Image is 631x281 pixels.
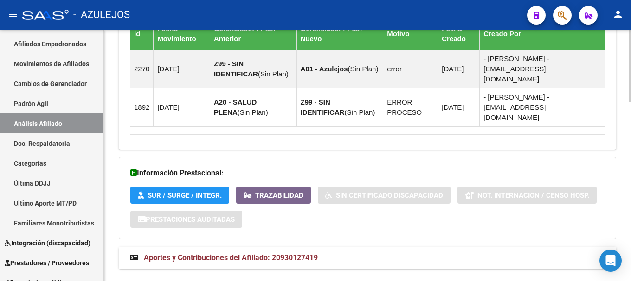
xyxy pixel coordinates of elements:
td: [DATE] [154,88,210,126]
strong: A20 - SALUD PLENA [214,98,257,116]
span: Sin Plan [260,70,286,78]
mat-icon: menu [7,9,19,20]
th: Gerenciador / Plan Nuevo [296,18,383,50]
td: error [383,50,438,88]
button: Trazabilidad [236,187,311,204]
th: Gerenciador / Plan Anterior [210,18,296,50]
td: 2270 [130,50,154,88]
span: Sin Plan [350,65,376,73]
span: Aportes y Contribuciones del Afiliado: 20930127419 [144,253,318,262]
span: Sin Plan [347,108,373,116]
td: ( ) [210,50,296,88]
td: [DATE] [438,50,480,88]
span: SUR / SURGE / INTEGR. [148,191,222,200]
strong: A01 - Azulejos [301,65,348,73]
th: Creado Por [480,18,605,50]
h3: Información Prestacional: [130,167,605,180]
span: Prestaciones Auditadas [146,215,235,224]
span: Trazabilidad [255,191,303,200]
td: - [PERSON_NAME] - [EMAIL_ADDRESS][DOMAIN_NAME] [480,50,605,88]
button: Not. Internacion / Censo Hosp. [457,187,597,204]
td: [DATE] [154,50,210,88]
strong: Z99 - SIN IDENTIFICAR [214,60,258,78]
div: Open Intercom Messenger [599,250,622,272]
td: ( ) [296,88,383,126]
th: Fecha Creado [438,18,480,50]
mat-icon: person [612,9,624,20]
td: ( ) [210,88,296,126]
span: Sin Certificado Discapacidad [336,191,443,200]
th: Id [130,18,154,50]
span: Not. Internacion / Censo Hosp. [477,191,589,200]
button: SUR / SURGE / INTEGR. [130,187,229,204]
td: ERROR PROCESO [383,88,438,126]
td: [DATE] [438,88,480,126]
span: Integración (discapacidad) [5,238,90,248]
th: Fecha Movimiento [154,18,210,50]
td: ( ) [296,50,383,88]
span: Prestadores / Proveedores [5,258,89,268]
button: Prestaciones Auditadas [130,211,242,228]
mat-expansion-panel-header: Aportes y Contribuciones del Afiliado: 20930127419 [119,247,616,269]
strong: Z99 - SIN IDENTIFICAR [301,98,345,116]
th: Motivo [383,18,438,50]
span: - AZULEJOS [73,5,130,25]
td: 1892 [130,88,154,126]
td: - [PERSON_NAME] - [EMAIL_ADDRESS][DOMAIN_NAME] [480,88,605,126]
button: Sin Certificado Discapacidad [318,187,451,204]
span: Sin Plan [240,108,266,116]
